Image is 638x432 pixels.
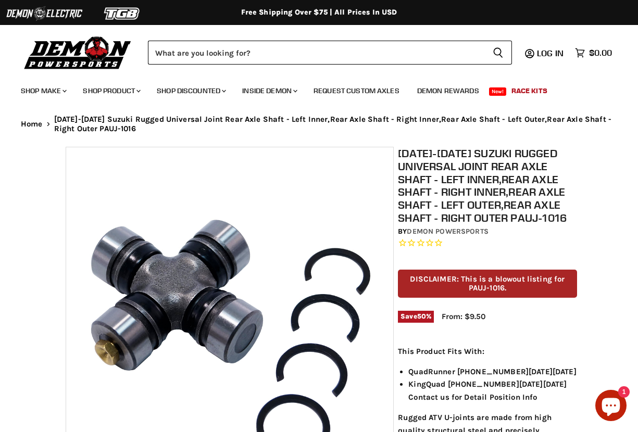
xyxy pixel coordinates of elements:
a: Demon Rewards [409,80,487,101]
ul: Main menu [13,76,609,101]
a: Request Custom Axles [306,80,407,101]
li: QuadRunner [PHONE_NUMBER][DATE][DATE] [408,365,577,378]
span: New! [489,87,507,96]
img: Demon Electric Logo 2 [5,4,83,23]
input: Search [148,41,484,65]
a: Inside Demon [234,80,304,101]
a: Shop Discounted [149,80,232,101]
p: DISCLAIMER: This is a blowout listing for PAUJ-1016. [398,270,577,298]
div: by [398,226,577,237]
a: Log in [532,48,570,58]
span: 50 [417,312,426,320]
a: Home [21,120,43,129]
a: Race Kits [504,80,555,101]
a: Shop Make [13,80,73,101]
a: Demon Powersports [407,227,488,236]
button: Search [484,41,512,65]
form: Product [148,41,512,65]
inbox-online-store-chat: Shopify online store chat [592,390,630,424]
img: Demon Powersports [21,34,135,71]
span: Rated 0.0 out of 5 stars 0 reviews [398,238,577,249]
span: Save % [398,311,434,322]
a: Shop Product [75,80,147,101]
a: $0.00 [570,45,617,60]
h1: [DATE]-[DATE] Suzuki Rugged Universal Joint Rear Axle Shaft - Left Inner,Rear Axle Shaft - Right ... [398,147,577,224]
p: This Product Fits With: [398,345,577,358]
span: From: $9.50 [442,312,485,321]
img: TGB Logo 2 [83,4,161,23]
span: $0.00 [589,48,612,58]
span: [DATE]-[DATE] Suzuki Rugged Universal Joint Rear Axle Shaft - Left Inner,Rear Axle Shaft - Right ... [54,115,617,133]
span: Log in [537,48,564,58]
li: KingQuad [PHONE_NUMBER][DATE][DATE] Contact us for Detail Position Info [408,378,577,403]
